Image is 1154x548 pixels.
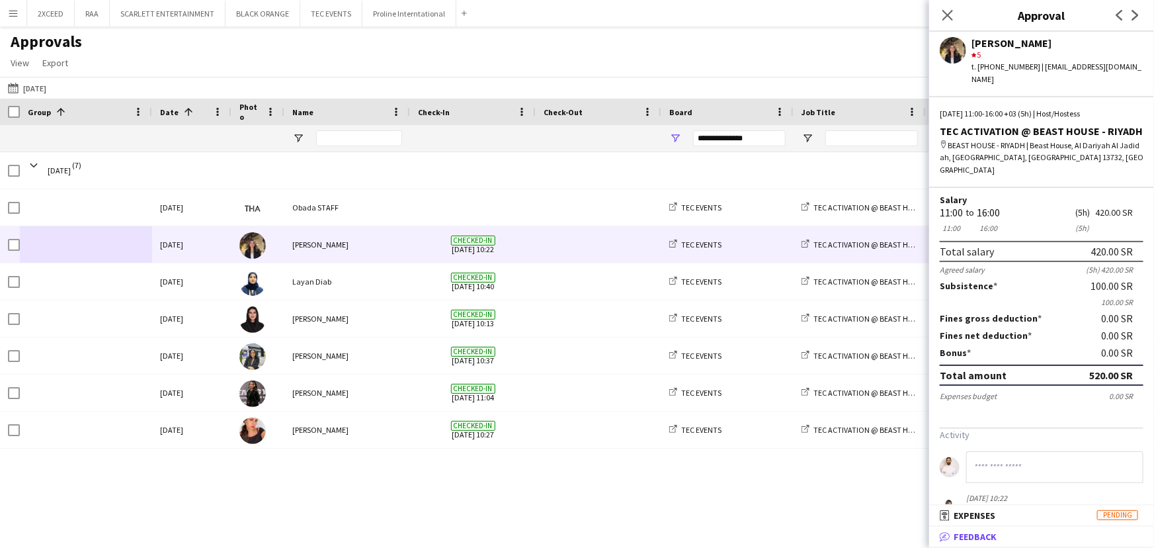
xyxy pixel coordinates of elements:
[669,240,721,250] a: TEC EVENTS
[152,226,231,263] div: [DATE]
[802,132,813,144] button: Open Filter Menu
[48,152,71,189] span: [DATE]
[940,245,994,258] div: Total salary
[5,80,49,96] button: [DATE]
[1095,208,1143,218] div: 420.00 SR
[239,269,266,296] img: Layan Diab
[451,347,495,357] span: Checked-in
[292,107,313,117] span: Name
[681,277,721,287] span: TEC EVENTS
[669,314,721,324] a: TEC EVENTS
[152,189,231,226] div: [DATE]
[681,425,721,435] span: TEC EVENTS
[239,232,266,259] img: Nawar Othman
[802,240,957,250] a: TEC ACTIVATION @ BEAST HOUSE - RIYADH
[971,49,1143,61] div: 5
[802,107,835,117] span: Job Title
[669,351,721,361] a: TEC EVENTS
[110,1,226,26] button: SCARLETT ENTERTAINMENT
[802,425,957,435] a: TEC ACTIVATION @ BEAST HOUSE - RIYADH
[544,107,583,117] span: Check-Out
[451,310,495,320] span: Checked-in
[940,297,1143,307] div: 100.00 SR
[940,330,1032,342] label: Fines net deduction
[418,338,528,374] span: [DATE] 10:37
[37,54,73,71] a: Export
[284,300,410,337] div: [PERSON_NAME]
[28,107,51,117] span: Group
[971,61,1143,85] div: t. [PHONE_NUMBER] | [EMAIL_ADDRESS][DOMAIN_NAME]
[940,108,1143,120] div: [DATE] 11:00-16:00 +03 (5h) | Host/Hostess
[418,263,528,300] span: [DATE] 10:40
[239,102,261,122] span: Photo
[926,263,1058,300] div: Host/Hostess
[926,189,1058,226] div: THA Manager
[681,314,721,324] span: TEC EVENTS
[940,280,997,292] label: Subsistence
[926,375,1058,411] div: Host/Hostess
[681,351,721,361] span: TEC EVENTS
[160,107,179,117] span: Date
[1101,347,1143,359] div: 0.00 SR
[940,208,963,218] div: 11:00
[1075,208,1090,218] div: 5h
[418,226,528,263] span: [DATE] 10:22
[825,130,918,146] input: Job Title Filter Input
[940,391,997,401] div: Expenses budget
[926,338,1058,374] div: Host/Hostess
[929,506,1154,525] mat-expansion-panel-header: ExpensesPending
[977,223,1000,233] div: 16:00
[11,57,29,69] span: View
[1101,330,1143,342] div: 0.00 SR
[239,381,266,407] img: Nada Khalaf
[813,203,957,212] span: TEC ACTIVATION @ BEAST HOUSE - RIYADH
[1097,510,1138,520] span: Pending
[152,263,231,300] div: [DATE]
[284,263,410,300] div: Layan Diab
[940,265,985,275] div: Agreed salary
[226,1,300,26] button: BLACK ORANGE
[152,338,231,374] div: [DATE]
[669,107,692,117] span: Board
[1091,280,1143,292] div: 100.00 SR
[802,277,957,287] a: TEC ACTIVATION @ BEAST HOUSE - RIYADH
[813,240,957,250] span: TEC ACTIVATION @ BEAST HOUSE - RIYADH
[362,1,456,26] button: Proline Interntational
[239,195,266,222] img: Obada STAFF
[284,375,410,411] div: [PERSON_NAME]
[152,412,231,448] div: [DATE]
[418,375,528,411] span: [DATE] 11:04
[669,388,721,398] a: TEC EVENTS
[971,37,1143,49] div: [PERSON_NAME]
[940,369,1007,382] div: Total amount
[292,132,304,144] button: Open Filter Menu
[802,314,957,324] a: TEC ACTIVATION @ BEAST HOUSE - RIYADH
[418,412,528,448] span: [DATE] 10:27
[954,510,995,522] span: Expenses
[926,412,1058,448] div: Host/Hostess
[1086,265,1143,275] div: (5h) 420.00 SR
[966,503,1015,513] div: "CHECKED-IN"
[940,312,1042,324] label: Fines gross deduction
[27,1,75,26] button: 2XCEED
[813,388,957,398] span: TEC ACTIVATION @ BEAST HOUSE - RIYADH
[669,132,681,144] button: Open Filter Menu
[239,306,266,333] img: Raneem Alkharji
[1089,369,1133,382] div: 520.00 SR
[940,223,963,233] div: 11:00
[802,203,957,212] a: TEC ACTIVATION @ BEAST HOUSE - RIYADH
[966,208,974,218] div: to
[940,140,1143,176] div: BEAST HOUSE - RIYADH | Beast House, Al Dariyah Al Jadidah, [GEOGRAPHIC_DATA], [GEOGRAPHIC_DATA] 1...
[966,493,1015,503] div: [DATE] 10:22
[239,418,266,444] img: Soraya Basaran
[152,375,231,411] div: [DATE]
[239,343,266,370] img: Leena AL-Gifari
[669,203,721,212] a: TEC EVENTS
[1091,245,1133,258] div: 420.00 SR
[813,277,957,287] span: TEC ACTIVATION @ BEAST HOUSE - RIYADH
[681,240,721,250] span: TEC EVENTS
[940,125,1143,137] div: TEC ACTIVATION @ BEAST HOUSE - RIYADH
[451,273,495,283] span: Checked-in
[5,54,34,71] a: View
[1075,223,1090,233] div: 5h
